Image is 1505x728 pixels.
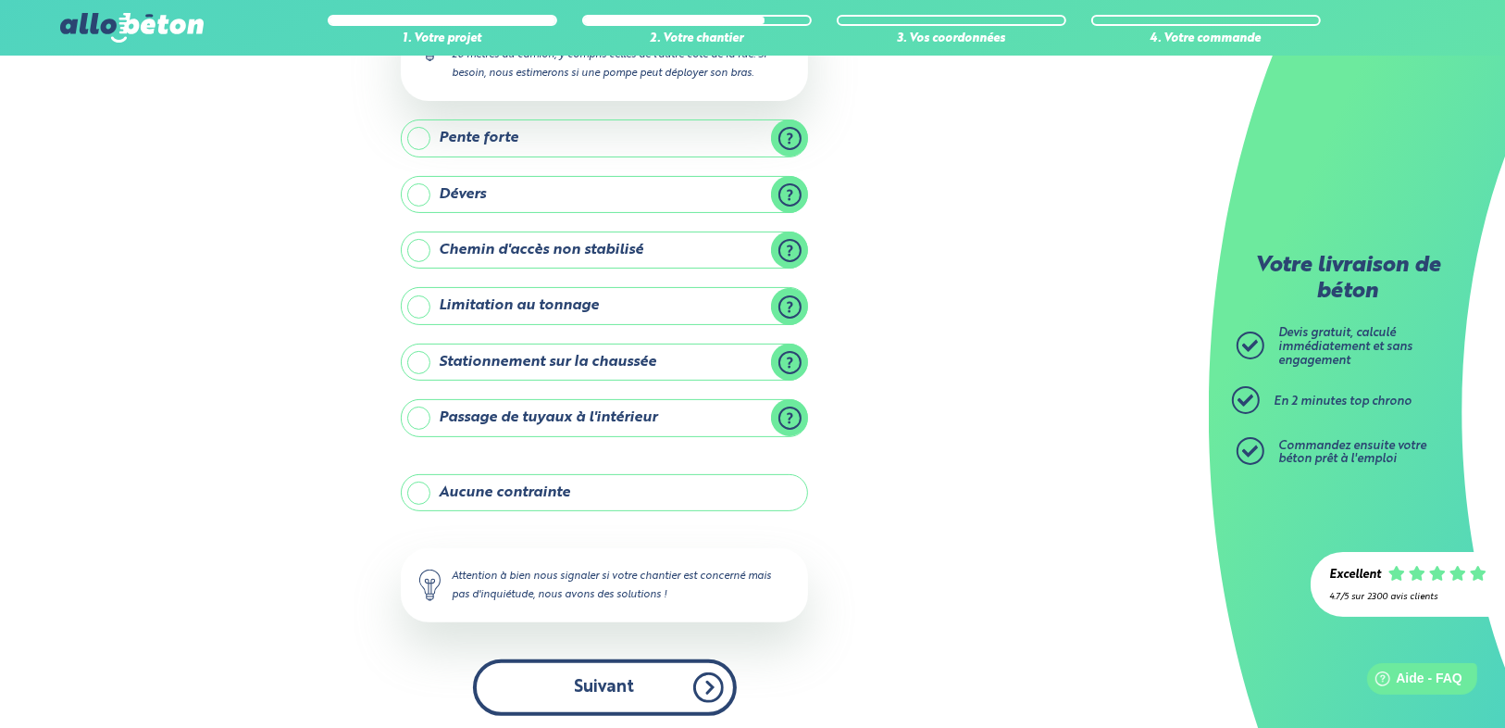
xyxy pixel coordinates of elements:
[401,474,808,511] label: Aucune contrainte
[401,287,808,324] label: Limitation au tonnage
[401,119,808,157] label: Pente forte
[401,176,808,213] label: Dévers
[401,548,808,622] div: Attention à bien nous signaler si votre chantier est concerné mais pas d'inquiétude, nous avons d...
[401,232,808,269] label: Chemin d'accès non stabilisé
[401,399,808,436] label: Passage de tuyaux à l'intérieur
[328,32,557,46] div: 1. Votre projet
[401,344,808,381] label: Stationnement sur la chaussée
[60,13,203,43] img: allobéton
[1091,32,1321,46] div: 4. Votre commande
[473,659,737,716] button: Suivant
[582,32,812,46] div: 2. Votre chantier
[1340,656,1485,708] iframe: Help widget launcher
[837,32,1066,46] div: 3. Vos coordonnées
